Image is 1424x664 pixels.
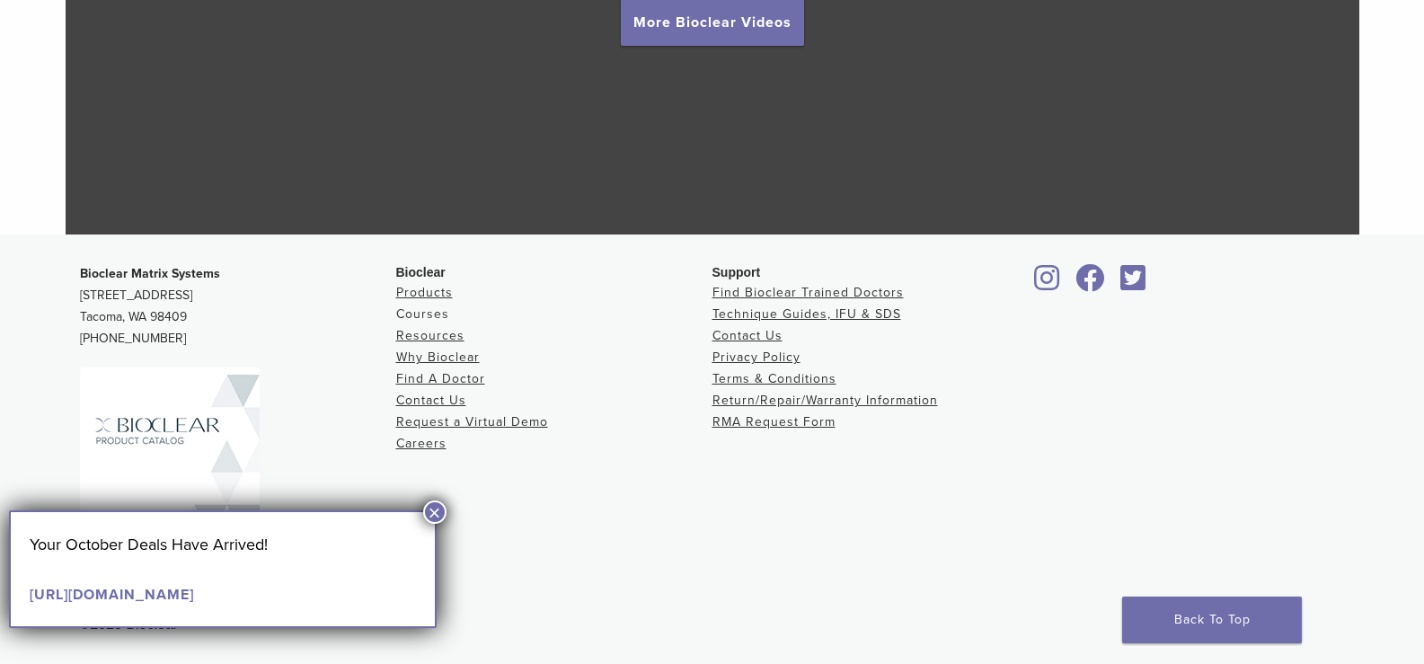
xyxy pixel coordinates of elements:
a: Why Bioclear [396,350,480,365]
img: Bioclear [80,367,260,600]
button: Close [423,500,447,524]
a: Terms & Conditions [712,371,836,386]
span: Support [712,265,761,279]
a: Courses [396,306,449,322]
a: Contact Us [396,393,466,408]
a: Careers [396,436,447,451]
a: Contact Us [712,328,783,343]
p: Your October Deals Have Arrived! [30,531,416,558]
a: Return/Repair/Warranty Information [712,393,938,408]
a: Bioclear [1115,275,1153,293]
a: RMA Request Form [712,414,836,429]
a: Products [396,285,453,300]
p: [STREET_ADDRESS] Tacoma, WA 98409 [PHONE_NUMBER] [80,263,396,350]
span: Bioclear [396,265,446,279]
strong: Bioclear Matrix Systems [80,266,220,281]
a: Privacy Policy [712,350,800,365]
a: Bioclear [1029,275,1066,293]
a: Technique Guides, IFU & SDS [712,306,901,322]
a: Find Bioclear Trained Doctors [712,285,904,300]
a: Find A Doctor [396,371,485,386]
a: Back To Top [1122,597,1302,643]
a: Request a Virtual Demo [396,414,548,429]
a: Resources [396,328,464,343]
a: [URL][DOMAIN_NAME] [30,586,194,604]
a: Bioclear [1070,275,1111,293]
div: ©2025 Bioclear [80,614,1345,635]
